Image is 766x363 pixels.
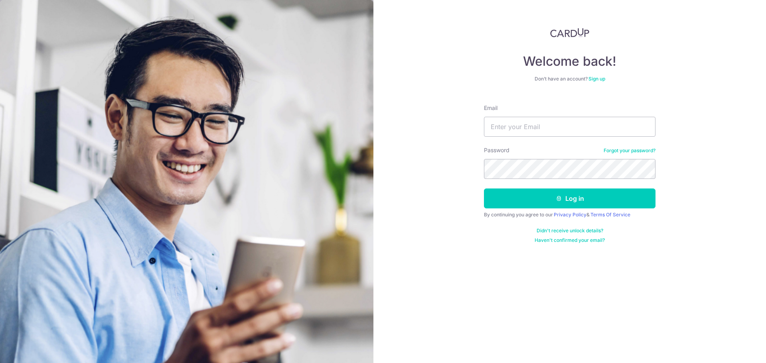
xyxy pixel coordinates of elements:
[484,104,498,112] label: Email
[484,212,655,218] div: By continuing you agree to our &
[537,228,603,234] a: Didn't receive unlock details?
[484,53,655,69] h4: Welcome back!
[484,188,655,208] button: Log in
[604,147,655,154] a: Forgot your password?
[590,212,630,218] a: Terms Of Service
[554,212,586,218] a: Privacy Policy
[535,237,605,243] a: Haven't confirmed your email?
[484,76,655,82] div: Don’t have an account?
[484,117,655,137] input: Enter your Email
[550,28,589,37] img: CardUp Logo
[484,146,509,154] label: Password
[588,76,605,82] a: Sign up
